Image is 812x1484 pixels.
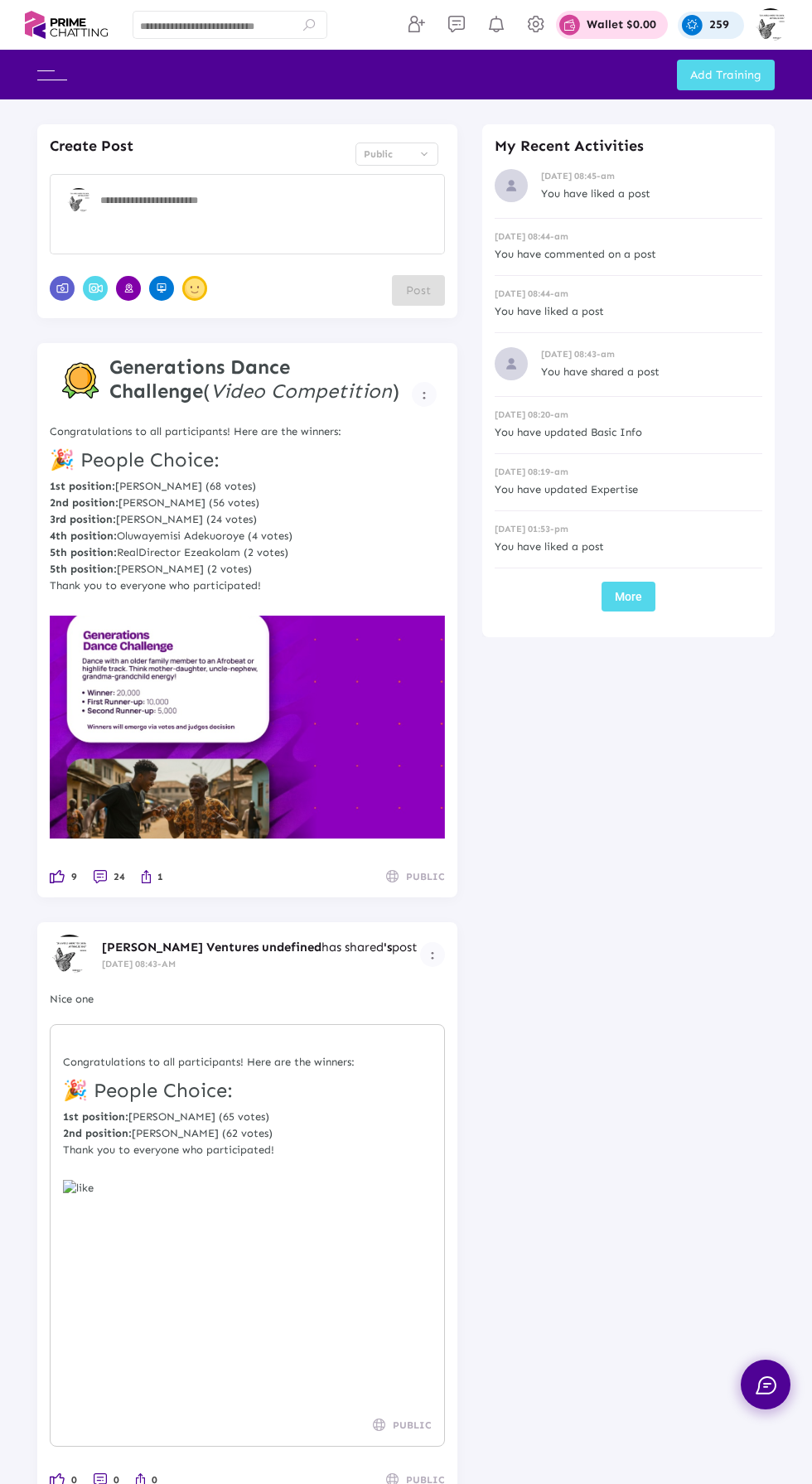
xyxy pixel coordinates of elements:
h6: [DATE] 08:44-am [495,288,762,299]
p: Wallet $0.00 [587,19,656,31]
p: Thank you to everyone who participated! [63,1142,432,1158]
button: Add Photo [50,276,75,301]
li: [PERSON_NAME] (2 votes) [50,561,445,578]
img: burger-menu [37,70,67,80]
strong: 1st position: [50,480,115,492]
span: 1 [157,868,163,885]
p: You have commented on a post [495,246,762,263]
strong: 5th position: [50,546,117,558]
button: Post [392,275,445,306]
span: PUBLIC [406,868,445,885]
span: Feeling / Activity [182,276,207,301]
img: recent-activities-img [495,347,528,380]
li: [PERSON_NAME] (65 votes) [63,1109,432,1125]
p: You have shared a post [541,364,762,380]
span: post [392,940,418,955]
button: Add Training [149,276,174,301]
p: You have liked a post [495,539,762,555]
strong: 3rd position: [50,513,116,525]
h6: [DATE] 08:19-am [495,466,762,477]
span: Post [406,283,431,297]
span: PUBLIC [393,1417,432,1433]
h6: [DATE] 08:43-AM [102,959,420,969]
button: Example icon-button with a menu [412,382,437,407]
img: competition-badge.svg [62,362,99,399]
h4: 🎉 People Choice: [50,448,445,472]
h4: 🎉 People Choice: [63,1079,432,1103]
h6: [DATE] 08:45-am [541,171,762,181]
li: [PERSON_NAME] (24 votes) [50,511,445,528]
img: logo [25,5,108,45]
strong: 2nd position: [63,1127,132,1139]
span: 's [321,940,418,955]
i: Video Competition [210,379,392,403]
img: user-profile [50,935,89,974]
strong: Generations Dance Challenge [109,355,290,403]
img: like [50,870,65,883]
img: recent-activities-img [495,169,528,202]
img: more [423,391,426,399]
p: You have updated Expertise [495,481,762,498]
span: Public [364,148,393,160]
button: user-profileFeeling / Activity [182,276,207,301]
strong: 2nd position: [50,496,118,509]
p: Nice one [50,991,445,1008]
strong: 4th position: [50,529,117,542]
h6: [DATE] 08:43-am [541,349,762,360]
p: Thank you to everyone who participated! [50,578,445,594]
img: like [63,1180,432,1387]
mat-select: Select Privacy [355,143,438,166]
button: Add Video [83,276,108,301]
span: [PERSON_NAME] Ventures undefined [102,940,321,955]
img: like [50,616,445,838]
button: More [602,582,655,611]
img: more [431,951,434,960]
h6: [DATE] 08:44-am [495,231,762,242]
li: [PERSON_NAME] (62 votes) [63,1125,432,1142]
img: user-profile [185,278,205,298]
img: user-profile [66,188,91,213]
p: 259 [709,19,729,31]
h4: ( ) [109,355,404,404]
span: Add Training [690,68,761,82]
span: has shared [321,940,384,955]
p: Congratulations to all participants! Here are the winners: [63,1054,432,1071]
p: You have liked a post [495,303,762,320]
button: Add Location [116,276,141,301]
h6: [DATE] 08:20-am [495,409,762,420]
h4: My Recent Activities [495,137,762,155]
button: Add Training [677,60,775,90]
li: [PERSON_NAME] (56 votes) [50,495,445,511]
strong: 5th position: [50,563,117,575]
img: img [754,8,787,41]
li: RealDirector Ezeakolam (2 votes) [50,544,445,561]
p: Congratulations to all participants! Here are the winners: [50,423,445,440]
h6: [DATE] 01:53-pm [495,524,762,534]
img: like [142,870,151,883]
button: Example icon-button with a menu [420,942,445,967]
strong: 1st position: [63,1110,128,1123]
p: You have liked a post [541,186,762,202]
li: Oluwayemisi Adekuoroye (4 votes) [50,528,445,544]
h4: Create Post [50,137,133,155]
img: chat.svg [756,1376,776,1395]
span: 9 [71,868,77,885]
p: You have updated Basic Info [495,424,762,441]
li: [PERSON_NAME] (68 votes) [50,478,445,495]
